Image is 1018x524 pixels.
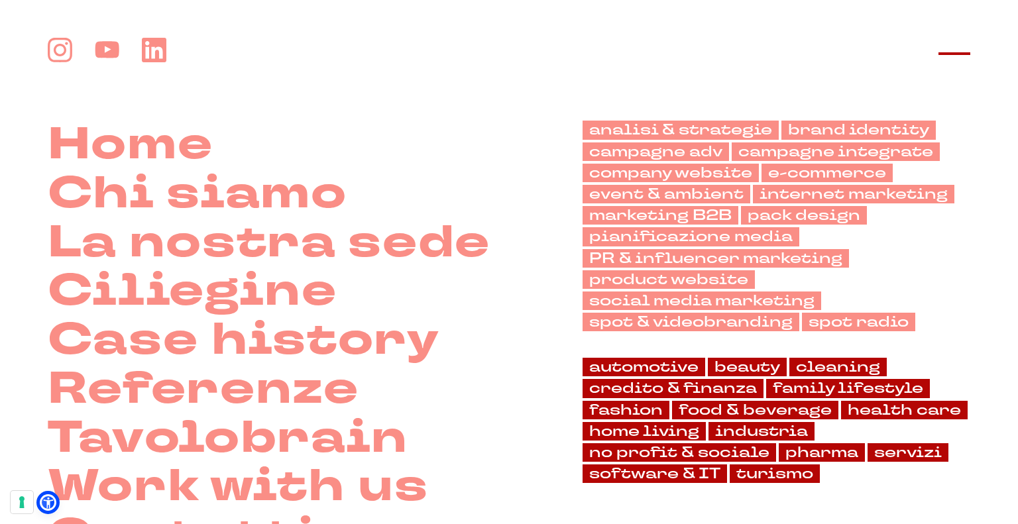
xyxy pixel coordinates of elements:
[732,142,940,161] a: campagne integrate
[781,121,936,139] a: brand identity
[583,227,799,246] a: pianificazione media
[762,164,893,182] a: e-commerce
[583,206,738,225] a: marketing B2B
[48,121,213,170] a: Home
[40,494,56,511] a: Open Accessibility Menu
[708,422,815,441] a: industria
[583,313,799,331] a: spot & videobranding
[583,401,669,419] a: fashion
[583,291,821,310] a: social media marketing
[48,365,359,414] a: Referenze
[753,185,954,203] a: internet marketing
[779,443,865,462] a: pharma
[730,464,820,483] a: turismo
[583,379,763,397] a: credito & finanza
[583,142,729,161] a: campagne adv
[48,170,347,219] a: Chi siamo
[48,462,429,511] a: Work with us
[583,464,727,483] a: software & IT
[672,401,838,419] a: food & beverage
[789,358,887,376] a: cleaning
[583,185,750,203] a: event & ambient
[48,414,408,463] a: Tavolobrain
[766,379,930,397] a: family lifestyle
[583,443,776,462] a: no profit & sociale
[583,249,849,268] a: PR & influencer marketing
[48,316,440,365] a: Case history
[11,491,33,513] button: Le tue preferenze relative al consenso per le tecnologie di tracciamento
[48,267,337,316] a: Ciliegine
[583,422,706,441] a: home living
[841,401,968,419] a: health care
[708,358,787,376] a: beauty
[583,121,779,139] a: analisi & strategie
[583,270,755,289] a: product website
[868,443,948,462] a: servizi
[48,219,490,268] a: La nostra sede
[583,358,705,376] a: automotive
[583,164,759,182] a: company website
[802,313,915,331] a: spot radio
[741,206,867,225] a: pack design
